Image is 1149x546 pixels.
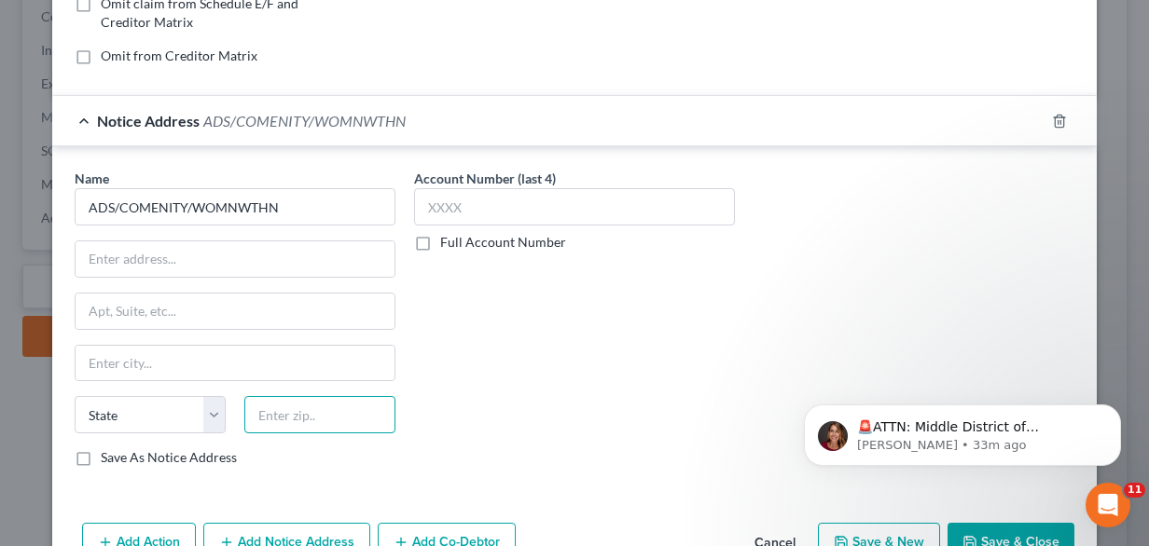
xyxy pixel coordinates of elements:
[414,188,735,225] input: XXXX
[76,241,395,277] input: Enter address...
[97,112,200,130] span: Notice Address
[1124,483,1145,498] span: 11
[101,448,237,467] label: Save As Notice Address
[75,171,109,186] span: Name
[203,112,406,130] span: ADS/COMENITY/WOMNWTHN
[440,233,566,252] label: Full Account Number
[414,169,556,188] label: Account Number (last 4)
[776,365,1149,496] iframe: Intercom notifications message
[75,188,395,225] input: Search by name...
[1086,483,1130,527] iframe: Intercom live chat
[76,293,395,329] input: Apt, Suite, etc...
[101,48,257,63] span: Omit from Creditor Matrix
[244,396,395,433] input: Enter zip..
[76,346,395,381] input: Enter city...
